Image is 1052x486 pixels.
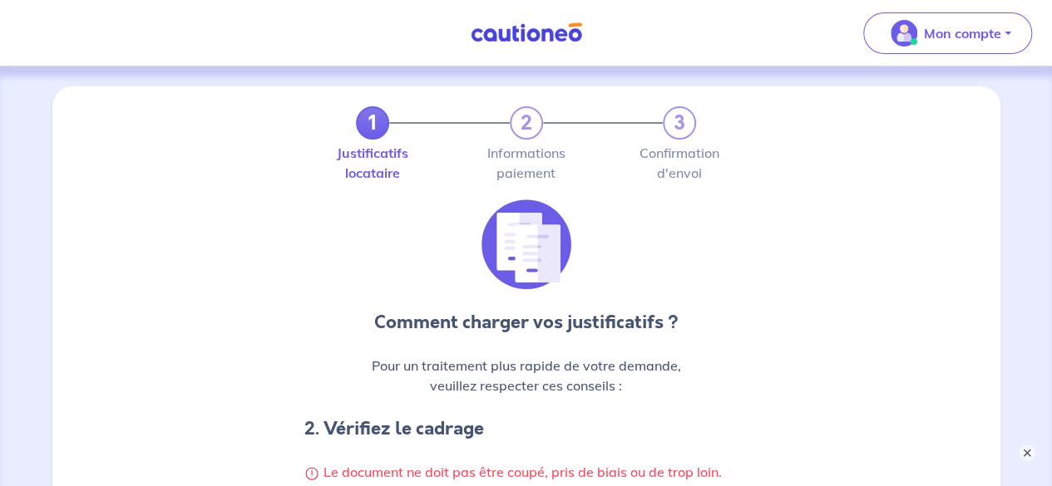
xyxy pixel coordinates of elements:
p: Pour un traitement plus rapide de votre demande, veuillez respecter ces conseils : [304,356,748,395]
img: illu_account_valid_menu.svg [891,20,917,47]
p: Mon compte [924,23,1001,43]
label: Confirmation d'envoi [663,146,696,179]
label: Justificatifs locataire [356,146,389,179]
img: Cautioneo [464,22,589,43]
button: illu_account_valid_menu.svgMon compte [863,12,1032,54]
label: Informations paiement [510,146,543,179]
h4: 2. Vérifiez le cadrage [304,415,748,442]
p: Comment charger vos justificatifs ? [304,309,748,336]
a: 1 [356,106,389,140]
img: illu_list_justif.svg [482,199,571,289]
button: × [1019,444,1035,461]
